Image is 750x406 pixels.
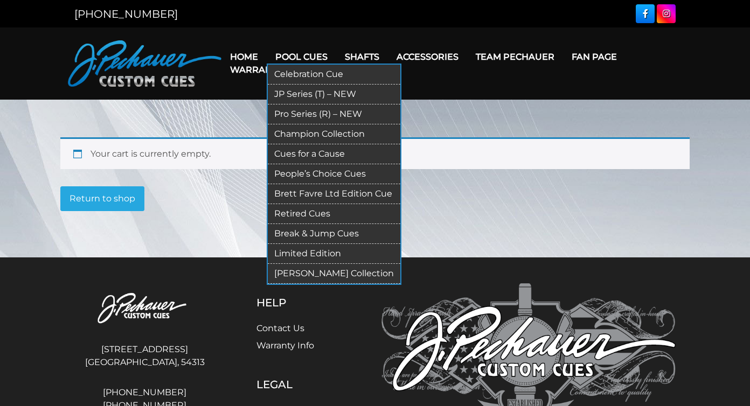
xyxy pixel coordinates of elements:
[268,264,400,284] a: [PERSON_NAME] Collection
[74,283,215,334] img: Pechauer Custom Cues
[268,204,400,224] a: Retired Cues
[68,40,221,87] img: Pechauer Custom Cues
[267,43,336,71] a: Pool Cues
[60,186,144,211] a: Return to shop
[268,144,400,164] a: Cues for a Cause
[268,184,400,204] a: Brett Favre Ltd Edition Cue
[268,104,400,124] a: Pro Series (R) – NEW
[268,65,400,85] a: Celebration Cue
[256,378,340,391] h5: Legal
[563,43,626,71] a: Fan Page
[336,43,388,71] a: Shafts
[221,43,267,71] a: Home
[268,124,400,144] a: Champion Collection
[74,8,178,20] a: [PHONE_NUMBER]
[74,339,215,373] address: [STREET_ADDRESS] [GEOGRAPHIC_DATA], 54313
[268,224,400,244] a: Break & Jump Cues
[221,56,291,83] a: Warranty
[74,386,215,399] a: [PHONE_NUMBER]
[291,56,332,83] a: Cart
[467,43,563,71] a: Team Pechauer
[268,164,400,184] a: People’s Choice Cues
[268,244,400,264] a: Limited Edition
[388,43,467,71] a: Accessories
[256,296,340,309] h5: Help
[256,340,314,351] a: Warranty Info
[256,323,304,333] a: Contact Us
[268,85,400,104] a: JP Series (T) – NEW
[60,137,690,169] div: Your cart is currently empty.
